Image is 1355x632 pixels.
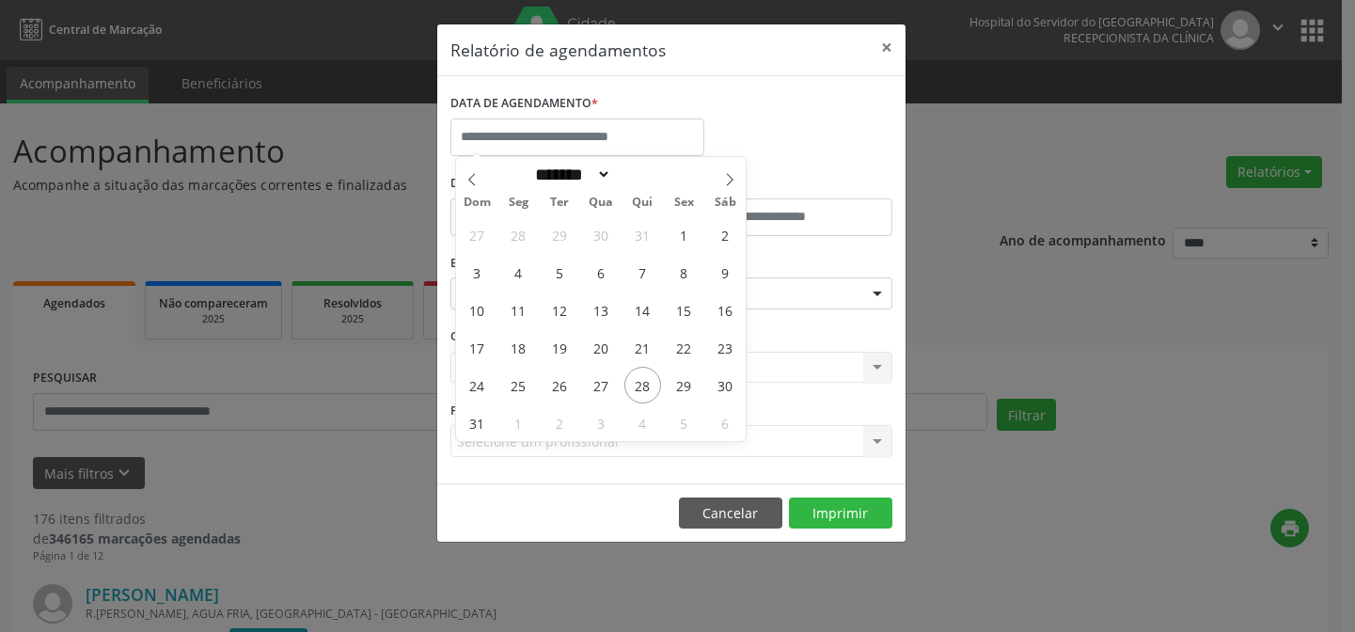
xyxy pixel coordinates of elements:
[539,197,580,209] span: Ter
[497,197,539,209] span: Seg
[542,404,578,441] span: Setembro 2, 2025
[583,404,620,441] span: Setembro 3, 2025
[706,292,743,328] span: Agosto 16, 2025
[706,367,743,403] span: Agosto 30, 2025
[583,254,620,291] span: Agosto 6, 2025
[706,329,743,366] span: Agosto 23, 2025
[665,329,701,366] span: Agosto 22, 2025
[789,498,892,529] button: Imprimir
[583,329,620,366] span: Agosto 20, 2025
[665,367,701,403] span: Agosto 29, 2025
[500,404,537,441] span: Setembro 1, 2025
[450,396,535,425] label: PROFISSIONAL
[459,329,496,366] span: Agosto 17, 2025
[624,254,661,291] span: Agosto 7, 2025
[542,254,578,291] span: Agosto 5, 2025
[500,254,537,291] span: Agosto 4, 2025
[459,404,496,441] span: Agosto 31, 2025
[528,165,611,184] select: Month
[459,292,496,328] span: Agosto 10, 2025
[583,216,620,253] span: Julho 30, 2025
[706,254,743,291] span: Agosto 9, 2025
[665,254,701,291] span: Agosto 8, 2025
[676,169,892,198] label: ATÉ
[663,197,704,209] span: Sex
[459,254,496,291] span: Agosto 3, 2025
[624,404,661,441] span: Setembro 4, 2025
[450,169,667,198] label: De
[542,329,578,366] span: Agosto 19, 2025
[450,249,538,278] label: ESPECIALIDADE
[542,216,578,253] span: Julho 29, 2025
[450,323,503,352] label: CLÍNICA
[706,216,743,253] span: Agosto 2, 2025
[583,367,620,403] span: Agosto 27, 2025
[624,329,661,366] span: Agosto 21, 2025
[622,197,663,209] span: Qui
[456,197,497,209] span: Dom
[868,24,906,71] button: Close
[665,292,701,328] span: Agosto 15, 2025
[450,38,666,62] h5: Relatório de agendamentos
[624,367,661,403] span: Agosto 28, 2025
[665,404,701,441] span: Setembro 5, 2025
[665,216,701,253] span: Agosto 1, 2025
[450,89,598,118] label: DATA DE AGENDAMENTO
[459,367,496,403] span: Agosto 24, 2025
[624,216,661,253] span: Julho 31, 2025
[500,329,537,366] span: Agosto 18, 2025
[500,292,537,328] span: Agosto 11, 2025
[580,197,622,209] span: Qua
[624,292,661,328] span: Agosto 14, 2025
[500,367,537,403] span: Agosto 25, 2025
[583,292,620,328] span: Agosto 13, 2025
[611,165,673,184] input: Year
[500,216,537,253] span: Julho 28, 2025
[459,216,496,253] span: Julho 27, 2025
[704,197,746,209] span: Sáb
[706,404,743,441] span: Setembro 6, 2025
[542,367,578,403] span: Agosto 26, 2025
[542,292,578,328] span: Agosto 12, 2025
[679,498,782,529] button: Cancelar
